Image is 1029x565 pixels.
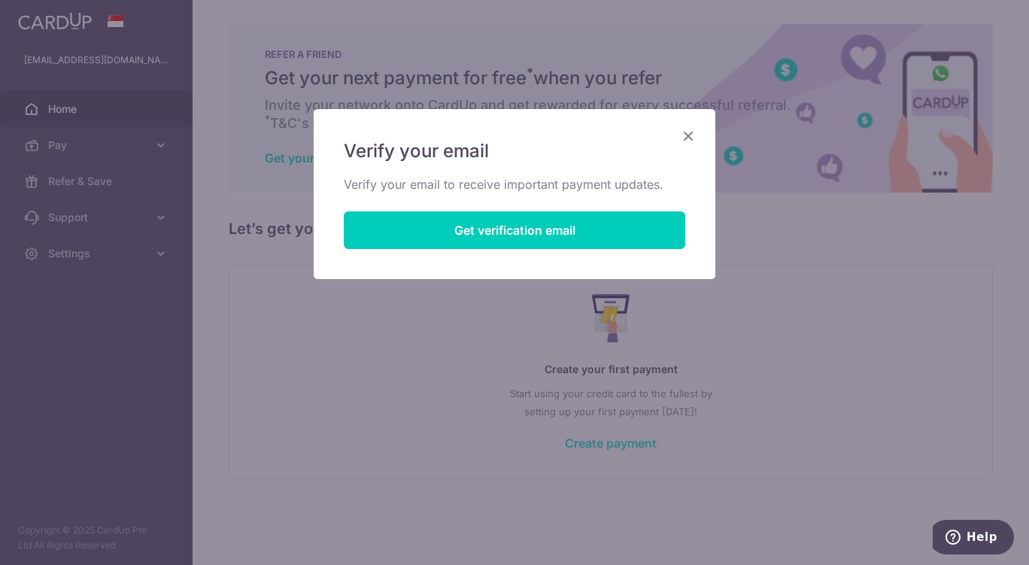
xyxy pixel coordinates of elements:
p: Verify your email to receive important payment updates. [344,175,685,193]
iframe: Opens a widget where you can find more information [933,520,1014,557]
span: Verify your email [344,139,489,163]
button: Get verification email [344,211,685,249]
button: Close [679,127,697,145]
